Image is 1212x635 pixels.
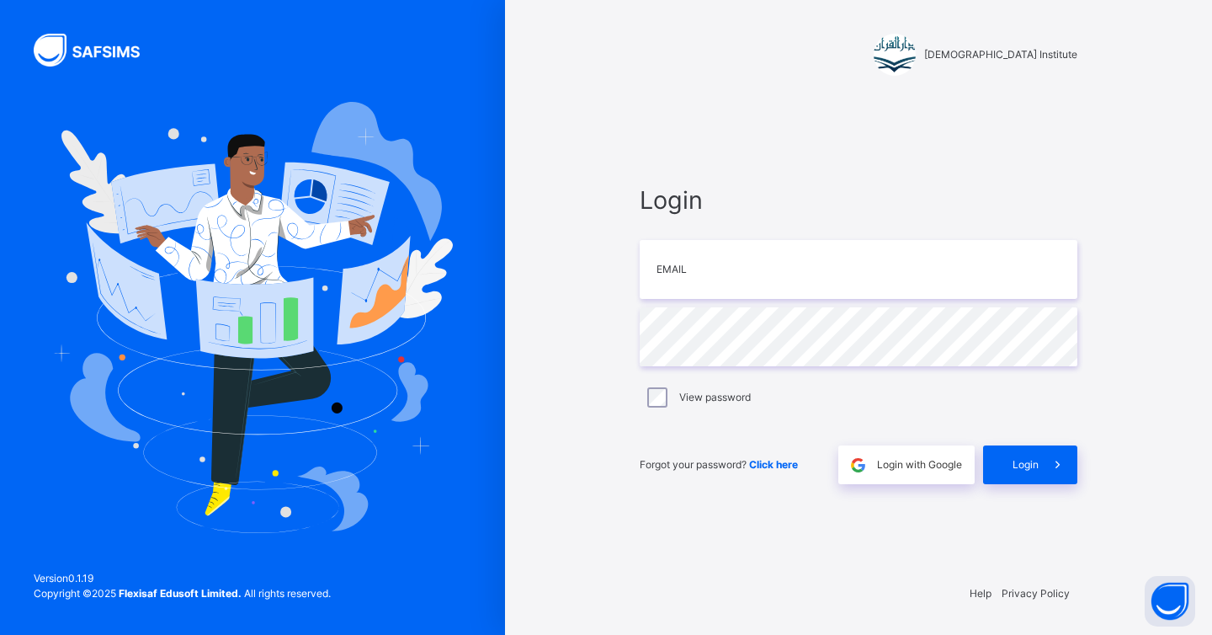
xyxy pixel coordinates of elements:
label: View password [679,390,751,405]
strong: Flexisaf Edusoft Limited. [119,587,242,600]
span: Forgot your password? [640,458,798,471]
a: Click here [749,458,798,471]
span: Copyright © 2025 All rights reserved. [34,587,331,600]
a: Privacy Policy [1002,587,1070,600]
span: Version 0.1.19 [34,571,331,586]
img: Hero Image [52,102,453,533]
span: Login [640,182,1077,218]
span: [DEMOGRAPHIC_DATA] Institute [924,47,1077,62]
span: Login with Google [877,457,962,472]
a: Help [970,587,991,600]
span: Login [1013,457,1039,472]
img: google.396cfc9801f0270233282035f929180a.svg [848,456,868,475]
img: SAFSIMS Logo [34,34,160,67]
button: Open asap [1145,576,1195,627]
